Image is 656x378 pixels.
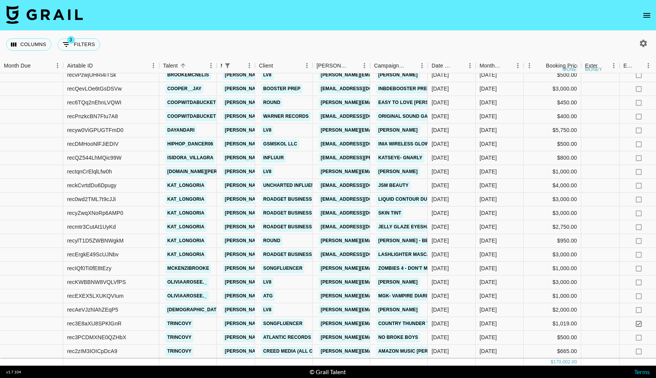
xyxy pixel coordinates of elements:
div: Jul '25 [480,126,497,134]
div: 7/11/2025 [432,347,449,355]
div: $3,000.00 [524,82,581,96]
div: Booker [313,58,370,73]
button: Select columns [6,38,51,51]
div: Jul '25 [480,71,497,79]
div: Airtable ID [67,58,93,73]
div: $3,000.00 [524,206,581,220]
div: 7/22/2025 [432,251,449,258]
div: $ [551,359,554,365]
div: $500.00 [524,331,581,345]
div: $5,750.00 [524,124,581,137]
a: Warner Records [261,112,311,121]
div: Date Created [428,58,476,73]
div: $2,000.00 [524,303,581,317]
a: Roadget Business [DOMAIN_NAME]. [261,250,355,259]
div: [PERSON_NAME] [316,58,348,73]
div: Month Due [476,58,524,73]
div: Month Due [480,58,501,73]
div: Jul '25 [480,140,497,148]
a: INBDEBooster Prep [376,84,432,94]
a: [PERSON_NAME][EMAIL_ADDRESS][DOMAIN_NAME] [223,125,348,135]
div: Jul '25 [480,320,497,327]
div: $4,000.00 [524,179,581,193]
a: [PERSON_NAME][EMAIL_ADDRESS][DOMAIN_NAME] [223,222,348,232]
a: kat_longoria [165,208,206,218]
a: JSM Beauty [376,181,410,190]
button: Sort [273,60,284,71]
a: [PERSON_NAME][EMAIL_ADDRESS][DOMAIN_NAME] [319,264,444,273]
a: oliviaarosee._ [165,291,209,301]
button: Menu [52,60,63,71]
a: [PERSON_NAME][EMAIL_ADDRESS][DOMAIN_NAME] [223,264,348,273]
a: trincovy [165,319,193,328]
div: 170,002.00 [553,359,577,365]
button: Menu [148,60,159,71]
a: [PERSON_NAME] [376,167,420,177]
img: Grail Talent [6,5,83,24]
a: Songfluencer [261,264,304,273]
div: Campaign (Type) [370,58,428,73]
div: $1,000.00 [524,289,581,303]
button: Sort [31,60,41,71]
div: $400.00 [524,110,581,124]
a: [EMAIL_ADDRESS][DOMAIN_NAME] [319,208,405,218]
div: $1,000.00 [524,165,581,179]
button: Menu [359,60,370,71]
button: Sort [501,60,512,71]
a: kat_longoria [165,236,206,246]
div: 7/2/2025 [432,195,449,203]
div: 7/22/2025 [432,278,449,286]
a: Amazon music [PERSON_NAME] [376,347,458,356]
a: [PERSON_NAME][EMAIL_ADDRESS][DOMAIN_NAME] [223,195,348,204]
div: Jul '25 [480,223,497,231]
a: [PERSON_NAME][EMAIL_ADDRESS][DOMAIN_NAME] [319,167,444,177]
div: Jul '25 [480,347,497,355]
a: [PERSON_NAME][EMAIL_ADDRESS][DOMAIN_NAME] [223,112,348,121]
a: Jelly Glaze eyeshadow stick [376,222,459,232]
a: [PERSON_NAME][EMAIL_ADDRESS][DOMAIN_NAME] [223,181,348,190]
div: Manager [221,58,222,73]
a: original sound GavinAdcockMusic - sunset [376,112,496,121]
div: Client [255,58,313,73]
div: Jul '25 [480,251,497,258]
button: Menu [205,60,217,71]
div: 7/14/2025 [432,112,449,120]
div: 7/22/2025 [432,306,449,314]
a: [PERSON_NAME] - Beautiful Colors - from Kaiju No. 8 [376,236,519,246]
div: $500.00 [524,137,581,151]
div: © Grail Talent [310,368,346,376]
a: [PERSON_NAME][EMAIL_ADDRESS][DOMAIN_NAME] [223,98,348,107]
a: [PERSON_NAME][EMAIL_ADDRESS][DOMAIN_NAME] [223,139,348,149]
a: [EMAIL_ADDRESS][PERSON_NAME][DOMAIN_NAME] [319,153,444,163]
a: Skin Tint [376,208,403,218]
a: [PERSON_NAME][EMAIL_ADDRESS][DOMAIN_NAME] [223,333,348,342]
div: recmtr3CutAt1UyKd [67,223,116,231]
button: Sort [597,60,608,71]
div: $3,000.00 [524,276,581,289]
div: Manager [217,58,255,73]
a: coopwitdabucket [165,112,218,121]
button: Menu [524,60,535,71]
a: [PERSON_NAME][EMAIL_ADDRESS][DOMAIN_NAME] [319,347,444,356]
div: money [585,67,602,72]
a: [PERSON_NAME][EMAIL_ADDRESS][DOMAIN_NAME] [223,305,348,315]
div: Jul '25 [480,264,497,272]
div: 7/29/2025 [432,237,449,244]
div: Jul '25 [480,112,497,120]
div: recPnzkcBN7Ftu7A8 [67,112,118,120]
div: Jul '25 [480,154,497,162]
a: LV8 [261,305,274,315]
div: Client [259,58,273,73]
button: Sort [535,60,546,71]
button: Menu [608,60,620,71]
div: 7/22/2025 [432,126,449,134]
a: Atlantic Records US [261,333,321,342]
a: [PERSON_NAME][EMAIL_ADDRESS][DOMAIN_NAME] [319,125,444,135]
button: Sort [348,60,359,71]
div: Jul '25 [480,195,497,203]
a: trincovy [165,333,193,342]
div: 1 active filter [222,60,233,71]
a: [PERSON_NAME][EMAIL_ADDRESS][DOMAIN_NAME] [223,236,348,246]
div: rec0wd2TML7t9cJJi [67,195,116,203]
a: [EMAIL_ADDRESS][DOMAIN_NAME] [319,181,405,190]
